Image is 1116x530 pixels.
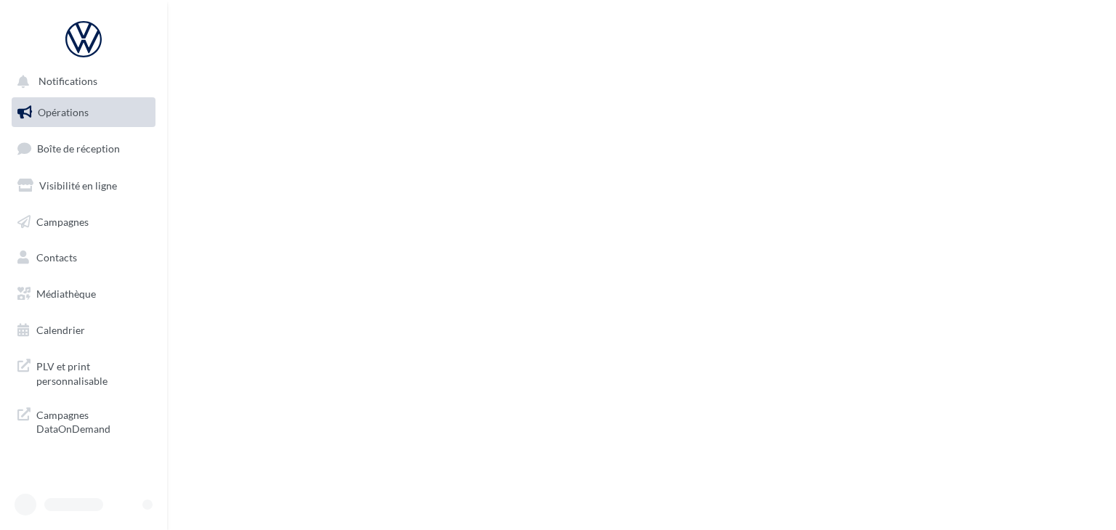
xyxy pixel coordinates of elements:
a: PLV et print personnalisable [9,351,158,394]
a: Boîte de réception [9,133,158,164]
a: Visibilité en ligne [9,171,158,201]
a: Opérations [9,97,158,128]
span: Calendrier [36,324,85,336]
span: Boîte de réception [37,142,120,155]
a: Contacts [9,242,158,273]
span: Campagnes [36,215,89,227]
a: Campagnes [9,207,158,237]
span: Opérations [38,106,89,118]
span: Campagnes DataOnDemand [36,405,150,436]
span: PLV et print personnalisable [36,356,150,388]
a: Campagnes DataOnDemand [9,399,158,442]
span: Contacts [36,251,77,264]
a: Calendrier [9,315,158,346]
span: Notifications [39,76,97,88]
a: Médiathèque [9,279,158,309]
span: Visibilité en ligne [39,179,117,192]
span: Médiathèque [36,288,96,300]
